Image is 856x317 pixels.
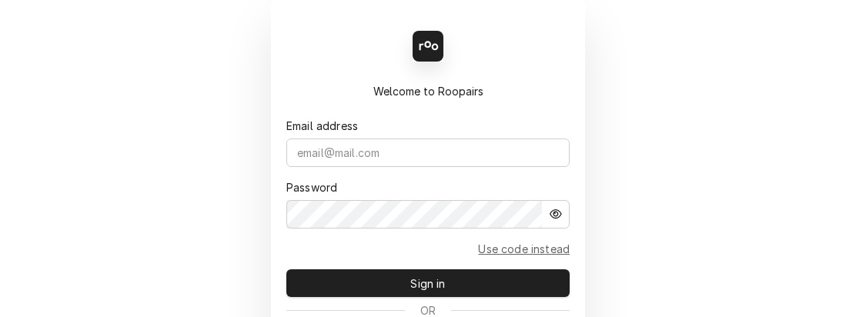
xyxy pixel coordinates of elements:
[407,275,448,292] span: Sign in
[286,179,337,195] label: Password
[478,241,570,257] a: Go to Email and code form
[286,269,570,297] button: Sign in
[286,138,570,167] input: email@mail.com
[286,83,570,99] div: Welcome to Roopairs
[286,118,358,134] label: Email address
